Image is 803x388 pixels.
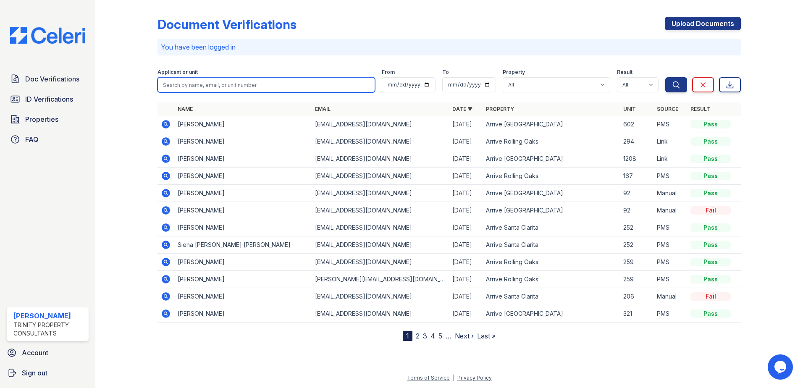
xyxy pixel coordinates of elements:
label: Applicant or unit [157,69,198,76]
td: PMS [653,236,687,254]
td: PMS [653,168,687,185]
td: Arrive Rolling Oaks [483,168,620,185]
td: [DATE] [449,305,483,322]
a: Unit [623,106,636,112]
span: Doc Verifications [25,74,79,84]
td: [EMAIL_ADDRESS][DOMAIN_NAME] [312,150,449,168]
div: Pass [690,223,731,232]
a: 5 [438,332,442,340]
td: [PERSON_NAME] [174,219,312,236]
td: 602 [620,116,653,133]
a: 4 [430,332,435,340]
td: [DATE] [449,219,483,236]
a: Name [178,106,193,112]
a: 2 [416,332,420,340]
td: [PERSON_NAME] [174,116,312,133]
td: Manual [653,288,687,305]
td: 252 [620,236,653,254]
td: 259 [620,271,653,288]
a: Date ▼ [452,106,472,112]
td: [PERSON_NAME] [174,185,312,202]
td: 294 [620,133,653,150]
div: Pass [690,120,731,128]
td: 167 [620,168,653,185]
td: PMS [653,254,687,271]
td: [EMAIL_ADDRESS][DOMAIN_NAME] [312,116,449,133]
td: Arrive [GEOGRAPHIC_DATA] [483,185,620,202]
div: Pass [690,189,731,197]
td: PMS [653,219,687,236]
p: You have been logged in [161,42,737,52]
div: Document Verifications [157,17,297,32]
div: [PERSON_NAME] [13,311,85,321]
span: Sign out [22,368,47,378]
td: [DATE] [449,185,483,202]
td: [DATE] [449,236,483,254]
td: Arrive [GEOGRAPHIC_DATA] [483,116,620,133]
div: Pass [690,275,731,283]
td: 321 [620,305,653,322]
td: 252 [620,219,653,236]
a: Result [690,106,710,112]
div: Fail [690,292,731,301]
div: Fail [690,206,731,215]
td: [DATE] [449,150,483,168]
td: 1208 [620,150,653,168]
span: Properties [25,114,58,124]
div: Pass [690,241,731,249]
span: ID Verifications [25,94,73,104]
td: 206 [620,288,653,305]
a: Last » [477,332,496,340]
td: Siena [PERSON_NAME] [PERSON_NAME] [174,236,312,254]
td: [PERSON_NAME] [174,202,312,219]
td: [PERSON_NAME] [174,254,312,271]
span: FAQ [25,134,39,144]
td: [EMAIL_ADDRESS][DOMAIN_NAME] [312,202,449,219]
div: Pass [690,137,731,146]
td: Manual [653,185,687,202]
td: Link [653,133,687,150]
td: Arrive Santa Clarita [483,219,620,236]
td: Manual [653,202,687,219]
td: PMS [653,116,687,133]
td: PMS [653,271,687,288]
label: Result [617,69,632,76]
td: PMS [653,305,687,322]
td: [PERSON_NAME] [174,288,312,305]
td: 92 [620,202,653,219]
a: Source [657,106,678,112]
td: [PERSON_NAME][EMAIL_ADDRESS][DOMAIN_NAME] [312,271,449,288]
iframe: chat widget [768,354,795,380]
td: Arrive Santa Clarita [483,288,620,305]
td: [EMAIL_ADDRESS][DOMAIN_NAME] [312,133,449,150]
label: Property [503,69,525,76]
a: Privacy Policy [457,375,492,381]
td: [PERSON_NAME] [174,271,312,288]
a: 3 [423,332,427,340]
td: [EMAIL_ADDRESS][DOMAIN_NAME] [312,288,449,305]
a: Property [486,106,514,112]
label: From [382,69,395,76]
td: [PERSON_NAME] [174,133,312,150]
td: [PERSON_NAME] [174,305,312,322]
td: [DATE] [449,168,483,185]
a: Next › [455,332,474,340]
td: 92 [620,185,653,202]
td: [PERSON_NAME] [174,168,312,185]
div: Trinity Property Consultants [13,321,85,338]
td: Arrive Santa Clarita [483,236,620,254]
a: Sign out [3,364,92,381]
div: Pass [690,309,731,318]
td: Arrive [GEOGRAPHIC_DATA] [483,305,620,322]
a: Doc Verifications [7,71,89,87]
td: 259 [620,254,653,271]
div: Pass [690,155,731,163]
a: ID Verifications [7,91,89,107]
td: [DATE] [449,271,483,288]
a: Email [315,106,331,112]
td: [EMAIL_ADDRESS][DOMAIN_NAME] [312,305,449,322]
td: [EMAIL_ADDRESS][DOMAIN_NAME] [312,168,449,185]
div: Pass [690,172,731,180]
a: Properties [7,111,89,128]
